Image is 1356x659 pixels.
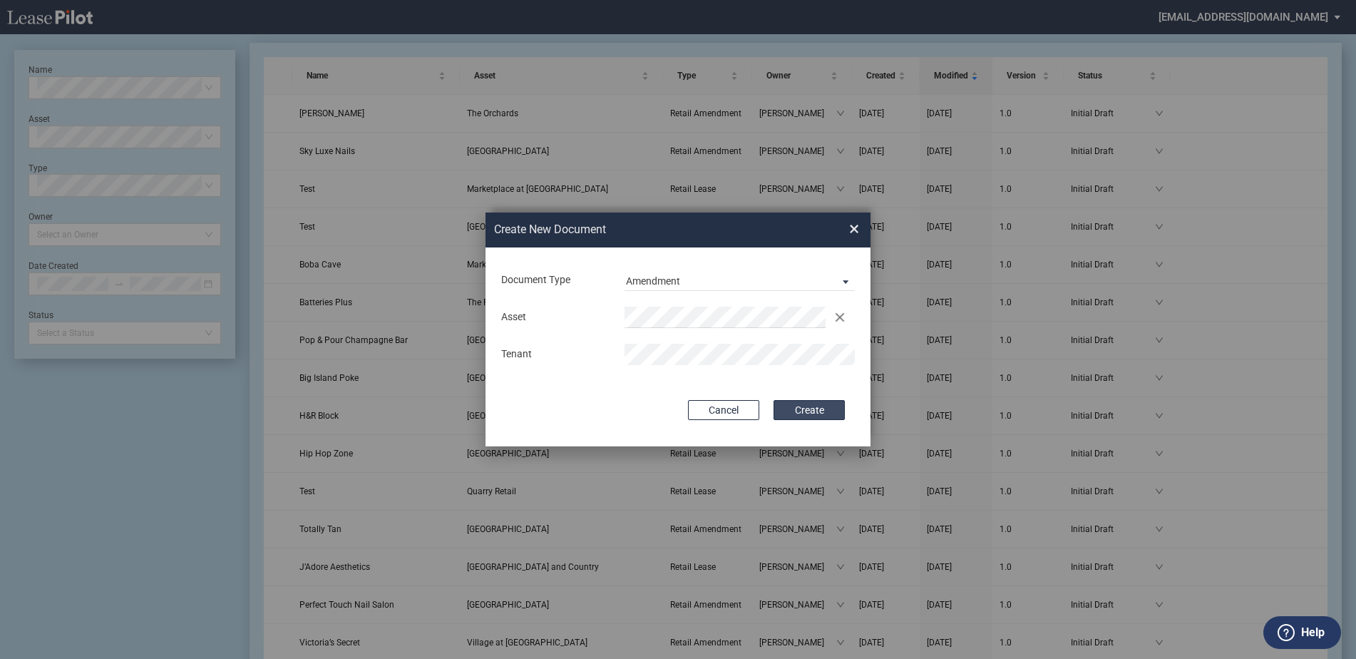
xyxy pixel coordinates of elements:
[688,400,759,420] button: Cancel
[493,347,616,362] div: Tenant
[493,273,616,287] div: Document Type
[1301,623,1325,642] label: Help
[849,218,859,241] span: ×
[486,213,870,446] md-dialog: Create New ...
[625,270,855,291] md-select: Document Type: Amendment
[774,400,845,420] button: Create
[494,222,798,237] h2: Create New Document
[493,310,616,325] div: Asset
[626,275,680,287] div: Amendment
